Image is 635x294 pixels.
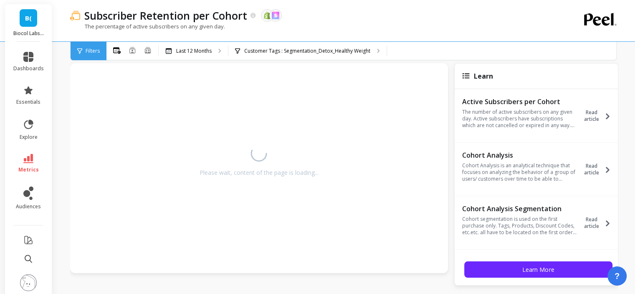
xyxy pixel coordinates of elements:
span: B( [25,13,32,23]
span: Read article [579,163,604,176]
p: Cohort Analysis is an analytical technique that focuses on analyzing the behavior of a group of u... [462,162,577,182]
button: Read article [579,97,616,135]
p: Biocol Labs (US) [13,30,44,37]
img: profile picture [20,274,37,291]
p: Customer Tags : Segmentation_Detox_Healthy Weight [244,48,370,54]
img: api.shopify.svg [263,12,271,19]
p: Active Subscribers per Cohort [462,97,577,106]
button: ? [607,266,627,286]
span: ? [615,270,620,282]
p: Cohort Analysis Segmentation [462,205,577,213]
p: Cohort Analysis [462,151,577,159]
img: header icon [70,10,80,20]
p: Cohort segmentation is used on the first purchase only. Tags, Products, Discount Codes, etc.etc. ... [462,216,577,236]
button: Read article [579,150,616,189]
span: essentials [16,99,40,105]
span: Filters [86,48,100,54]
img: api.skio.svg [272,12,279,19]
p: The percentage of active subscribers on any given day. [70,23,225,30]
button: Learn More [464,261,612,278]
p: The number of active subscribers on any given day. Active subscribers have subscriptions which ar... [462,109,577,129]
span: explore [20,134,38,141]
span: Read article [579,216,604,230]
span: Learn [474,72,493,81]
span: dashboards [13,65,44,72]
span: audiences [16,203,41,210]
button: Read article [579,204,616,242]
p: Subscriber Retention per Cohort [84,8,247,23]
span: metrics [18,166,39,173]
span: Learn More [522,266,554,274]
div: Please wait, content of the page is loading... [200,169,319,177]
span: Read article [579,109,604,123]
p: Last 12 Months [176,48,212,54]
